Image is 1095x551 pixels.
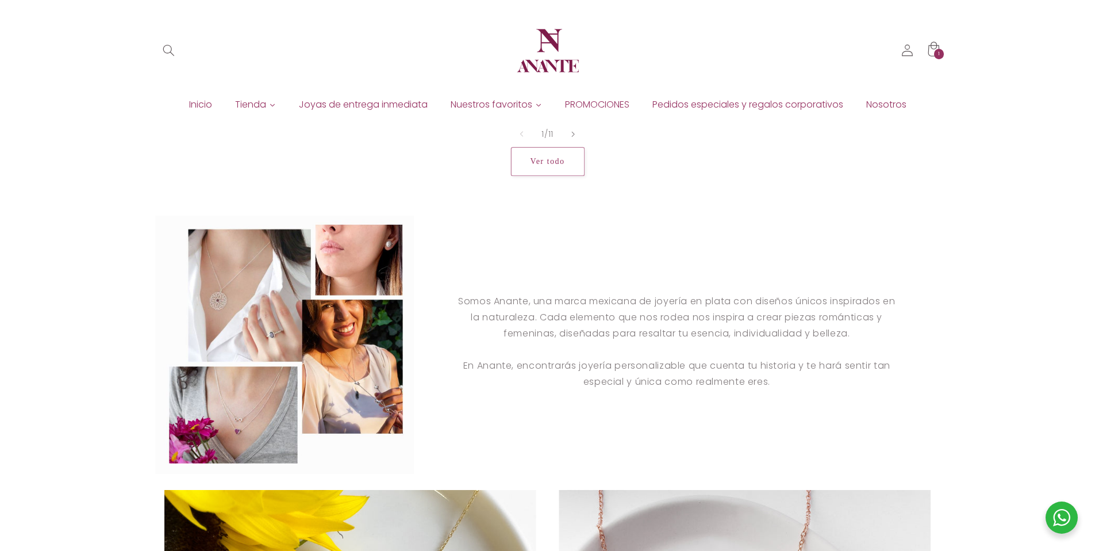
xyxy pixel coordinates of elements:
[139,68,180,75] div: Palabras clave
[509,121,534,147] button: Diapositiva a la izquierda
[48,67,57,76] img: tab_domain_overview_orange.svg
[439,96,554,113] a: Nuestros favoritos
[541,128,544,141] span: 1
[554,96,641,113] a: PROMOCIONES
[224,96,287,113] a: Tienda
[866,98,906,111] span: Nosotros
[451,98,532,111] span: Nuestros favoritos
[561,121,586,147] button: Diapositiva a la derecha
[456,293,897,391] p: Somos Anante, una marca mexicana de joyería en plata con diseños únicos inspirados en la naturale...
[178,96,224,113] a: Inicio
[287,96,439,113] a: Joyas de entrega inmediata
[32,18,56,28] div: v 4.0.25
[855,96,918,113] a: Nosotros
[565,98,629,111] span: PROMOCIONES
[299,98,428,111] span: Joyas de entrega inmediata
[511,147,585,175] a: Ver todos los productos de la colección Entrega inmediata
[126,67,135,76] img: tab_keywords_by_traffic_grey.svg
[189,98,212,111] span: Inicio
[513,16,582,85] img: Anante Joyería | Diseño en plata y oro
[155,37,182,64] summary: Búsqueda
[548,128,554,141] span: 11
[544,128,548,141] span: /
[18,18,28,28] img: logo_orange.svg
[30,30,129,39] div: Dominio: [DOMAIN_NAME]
[641,96,855,113] a: Pedidos especiales y regalos corporativos
[235,98,266,111] span: Tienda
[938,49,940,59] span: 1
[652,98,843,111] span: Pedidos especiales y regalos corporativos
[18,30,28,39] img: website_grey.svg
[61,68,88,75] div: Dominio
[509,12,587,90] a: Anante Joyería | Diseño en plata y oro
